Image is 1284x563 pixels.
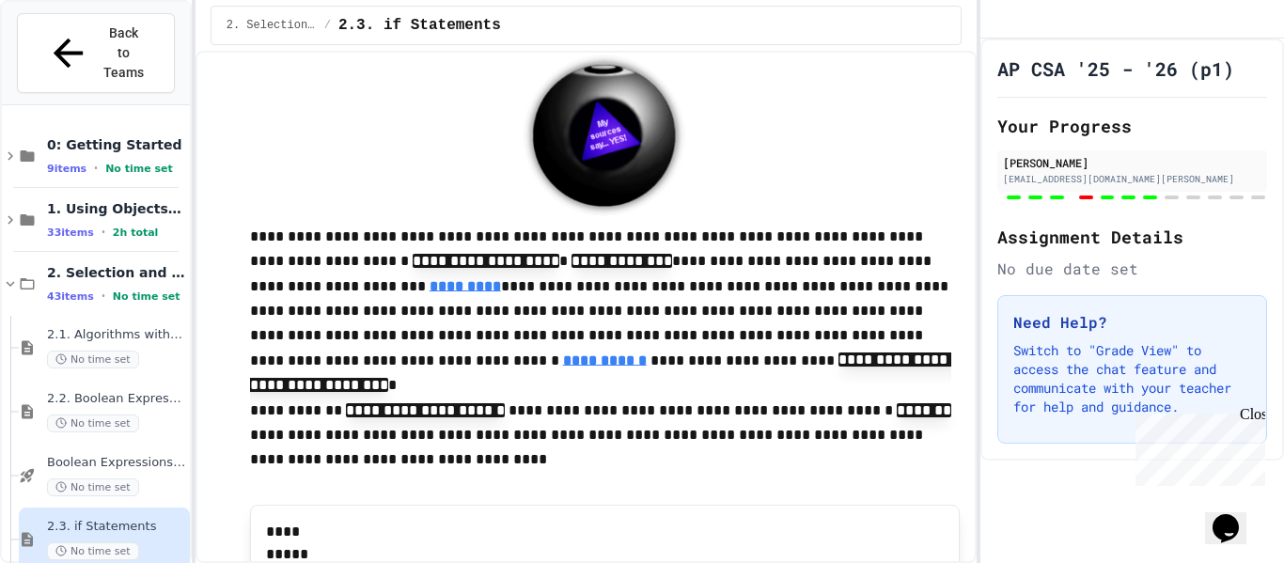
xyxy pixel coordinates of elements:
[102,225,105,240] span: •
[47,519,186,535] span: 2.3. if Statements
[1013,311,1251,334] h3: Need Help?
[94,161,98,176] span: •
[8,8,130,119] div: Chat with us now!Close
[997,113,1267,139] h2: Your Progress
[17,13,175,93] button: Back to Teams
[102,289,105,304] span: •
[47,327,186,343] span: 2.1. Algorithms with Selection and Repetition
[47,136,186,153] span: 0: Getting Started
[338,14,501,37] span: 2.3. if Statements
[47,478,139,496] span: No time set
[113,290,180,303] span: No time set
[997,224,1267,250] h2: Assignment Details
[47,290,94,303] span: 43 items
[1003,154,1261,171] div: [PERSON_NAME]
[47,455,186,471] span: Boolean Expressions - Quiz
[47,351,139,368] span: No time set
[997,55,1234,82] h1: AP CSA '25 - '26 (p1)
[47,542,139,560] span: No time set
[324,18,331,33] span: /
[1128,406,1265,486] iframe: chat widget
[102,23,146,83] span: Back to Teams
[113,227,159,239] span: 2h total
[1013,341,1251,416] p: Switch to "Grade View" to access the chat feature and communicate with your teacher for help and ...
[47,200,186,217] span: 1. Using Objects and Methods
[1003,172,1261,186] div: [EMAIL_ADDRESS][DOMAIN_NAME][PERSON_NAME]
[105,163,173,175] span: No time set
[997,258,1267,280] div: No due date set
[47,414,139,432] span: No time set
[47,391,186,407] span: 2.2. Boolean Expressions
[47,227,94,239] span: 33 items
[47,163,86,175] span: 9 items
[1205,488,1265,544] iframe: chat widget
[227,18,317,33] span: 2. Selection and Iteration
[47,264,186,281] span: 2. Selection and Iteration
